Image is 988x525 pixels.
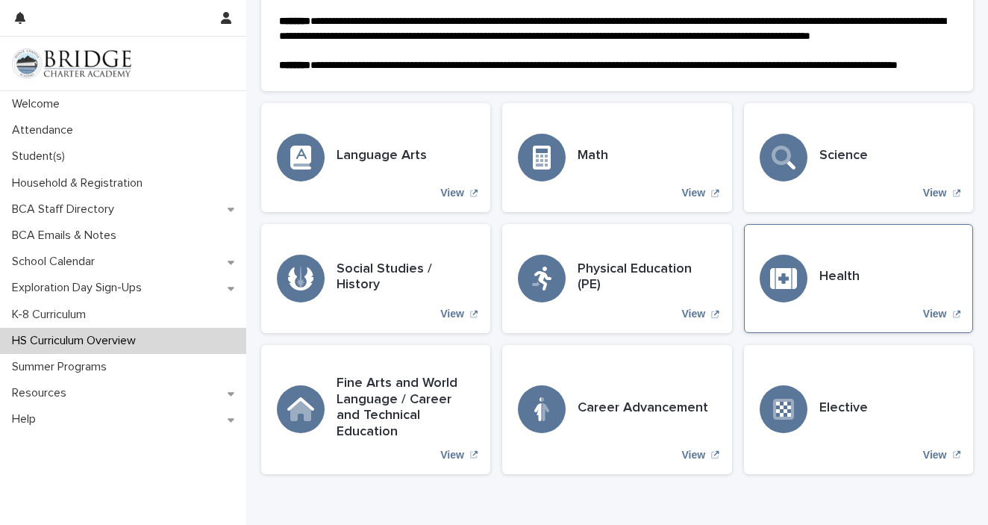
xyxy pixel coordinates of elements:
[6,97,72,111] p: Welcome
[337,261,475,293] h3: Social Studies / History
[819,148,868,164] h3: Science
[923,187,947,199] p: View
[819,400,868,417] h3: Elective
[6,202,126,217] p: BCA Staff Directory
[440,449,464,462] p: View
[337,148,427,164] h3: Language Arts
[744,103,973,212] a: View
[578,148,608,164] h3: Math
[578,400,708,417] h3: Career Advancement
[6,149,77,164] p: Student(s)
[261,103,490,212] a: View
[578,261,716,293] h3: Physical Education (PE)
[12,49,131,78] img: V1C1m3IdTEidaUdm9Hs0
[682,187,706,199] p: View
[819,269,860,285] h3: Health
[261,345,490,473] a: View
[6,386,78,400] p: Resources
[744,345,973,473] a: View
[744,224,973,333] a: View
[6,308,98,322] p: K-8 Curriculum
[261,224,490,333] a: View
[682,449,706,462] p: View
[6,229,128,243] p: BCA Emails & Notes
[440,187,464,199] p: View
[502,103,731,212] a: View
[502,345,731,473] a: View
[6,360,119,374] p: Summer Programs
[440,308,464,320] p: View
[6,123,85,137] p: Attendance
[502,224,731,333] a: View
[337,376,475,440] h3: Fine Arts and World Language / Career and Technical Education
[923,308,947,320] p: View
[6,412,48,426] p: Help
[6,255,107,269] p: School Calendar
[6,176,154,190] p: Household & Registration
[923,449,947,462] p: View
[6,334,148,348] p: HS Curriculum Overview
[6,281,154,295] p: Exploration Day Sign-Ups
[682,308,706,320] p: View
